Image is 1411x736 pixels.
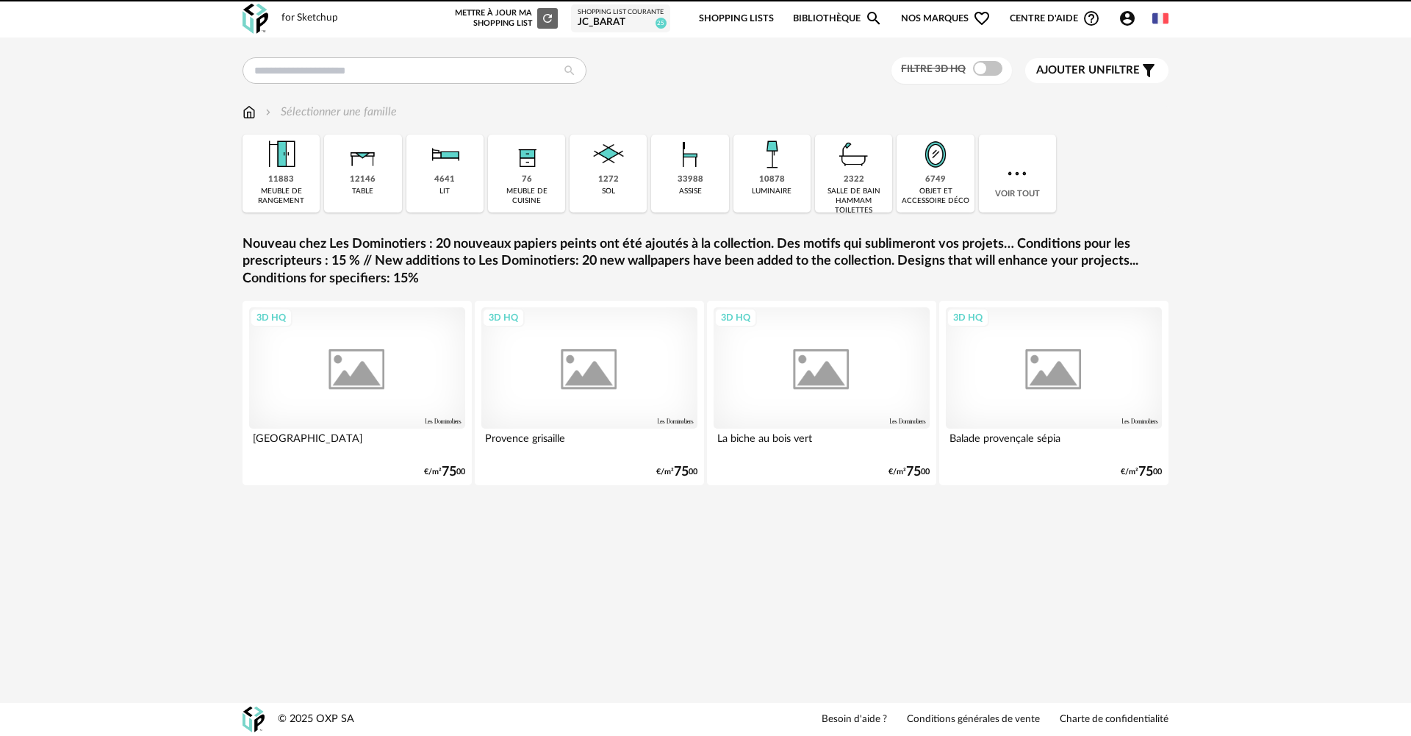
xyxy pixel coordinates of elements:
span: Refresh icon [541,14,554,22]
div: Shopping List courante [578,8,664,17]
div: sol [602,187,615,196]
img: Rangement.png [507,135,547,174]
a: 3D HQ Provence grisaille €/m²7500 [475,301,704,485]
a: Besoin d'aide ? [822,713,887,726]
span: 75 [906,467,921,477]
div: salle de bain hammam toilettes [819,187,888,215]
div: meuble de cuisine [492,187,561,206]
div: 4641 [434,174,455,185]
div: 33988 [678,174,703,185]
img: Table.png [343,135,383,174]
div: meuble de rangement [247,187,315,206]
a: 3D HQ La biche au bois vert €/m²7500 [707,301,936,485]
img: svg+xml;base64,PHN2ZyB3aWR0aD0iMTYiIGhlaWdodD0iMTciIHZpZXdCb3g9IjAgMCAxNiAxNyIgZmlsbD0ibm9uZSIgeG... [243,104,256,121]
span: 75 [442,467,456,477]
div: 12146 [350,174,376,185]
div: © 2025 OXP SA [278,712,354,726]
div: €/m² 00 [424,467,465,477]
img: Assise.png [670,135,710,174]
img: more.7b13dc1.svg [1004,160,1030,187]
img: svg+xml;base64,PHN2ZyB3aWR0aD0iMTYiIGhlaWdodD0iMTYiIHZpZXdCb3g9IjAgMCAxNiAxNiIgZmlsbD0ibm9uZSIgeG... [262,104,274,121]
a: Shopping List courante JC_Barat 25 [578,8,664,29]
div: Voir tout [979,135,1056,212]
a: Conditions générales de vente [907,713,1040,726]
div: 2322 [844,174,864,185]
span: Centre d'aideHelp Circle Outline icon [1010,10,1100,27]
div: 6749 [925,174,946,185]
div: 76 [522,174,532,185]
span: Heart Outline icon [973,10,991,27]
img: Meuble%20de%20rangement.png [262,135,301,174]
div: Sélectionner une famille [262,104,397,121]
span: 25 [656,18,667,29]
div: 3D HQ [714,308,757,327]
img: Luminaire.png [752,135,791,174]
span: Nos marques [901,1,991,36]
div: [GEOGRAPHIC_DATA] [249,429,465,458]
div: objet et accessoire déco [901,187,969,206]
a: Shopping Lists [699,1,774,36]
span: 75 [1138,467,1153,477]
span: Account Circle icon [1119,10,1143,27]
div: Balade provençale sépia [946,429,1162,458]
div: 1272 [598,174,619,185]
a: Charte de confidentialité [1060,713,1168,726]
span: Ajouter un [1036,65,1105,76]
div: 10878 [759,174,785,185]
div: €/m² 00 [1121,467,1162,477]
div: Mettre à jour ma Shopping List [452,8,558,29]
div: €/m² 00 [656,467,697,477]
a: Nouveau chez Les Dominotiers : 20 nouveaux papiers peints ont été ajoutés à la collection. Des mo... [243,236,1168,287]
div: JC_Barat [578,16,664,29]
a: BibliothèqueMagnify icon [793,1,883,36]
span: Help Circle Outline icon [1083,10,1100,27]
div: lit [439,187,450,196]
div: for Sketchup [281,12,338,25]
a: 3D HQ Balade provençale sépia €/m²7500 [939,301,1168,485]
img: OXP [243,707,265,732]
img: Miroir.png [916,135,955,174]
img: Sol.png [589,135,628,174]
span: filtre [1036,63,1140,78]
div: 3D HQ [250,308,292,327]
div: 3D HQ [947,308,989,327]
img: Salle%20de%20bain.png [834,135,874,174]
span: Magnify icon [865,10,883,27]
img: OXP [243,4,268,34]
img: fr [1152,10,1168,26]
img: Literie.png [425,135,464,174]
div: 3D HQ [482,308,525,327]
button: Ajouter unfiltre Filter icon [1025,58,1168,83]
span: Filtre 3D HQ [901,64,966,74]
span: 75 [674,467,689,477]
div: Provence grisaille [481,429,697,458]
div: €/m² 00 [888,467,930,477]
span: Account Circle icon [1119,10,1136,27]
div: table [352,187,373,196]
div: La biche au bois vert [714,429,930,458]
div: luminaire [752,187,791,196]
a: 3D HQ [GEOGRAPHIC_DATA] €/m²7500 [243,301,472,485]
div: assise [679,187,702,196]
span: Filter icon [1140,62,1157,79]
div: 11883 [268,174,294,185]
